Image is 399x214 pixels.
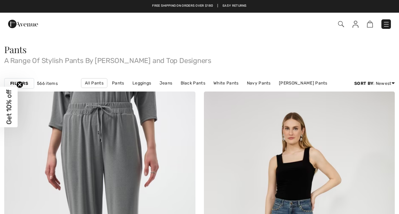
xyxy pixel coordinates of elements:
span: A Range Of Stylish Pants By [PERSON_NAME] and Top Designers [4,54,395,64]
a: [PERSON_NAME] Pants [275,78,331,88]
img: Shopping Bag [367,21,373,27]
a: [PERSON_NAME] Pants [178,88,234,97]
a: 1ère Avenue [8,20,38,27]
a: Jeans [156,78,176,88]
img: My Info [353,21,359,28]
a: Easy Returns [223,4,247,8]
strong: Filters [10,80,28,87]
strong: Sort By [354,81,373,86]
img: 1ère Avenue [8,17,38,31]
span: | [217,4,218,8]
a: Free shipping on orders over $180 [152,4,213,8]
a: Black Pants [177,78,209,88]
span: Pants [4,43,27,56]
iframe: Opens a widget where you can find more information [375,163,392,181]
span: Get 10% off [5,90,13,125]
img: Search [338,21,344,27]
a: All Pants [81,78,107,88]
div: : Newest [354,80,395,87]
a: Leggings [129,78,155,88]
a: Pants [108,78,128,88]
a: Navy Pants [243,78,274,88]
img: Menu [383,21,390,28]
span: 566 items [37,80,58,87]
button: Close teaser [16,81,23,88]
a: White Pants [210,78,242,88]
